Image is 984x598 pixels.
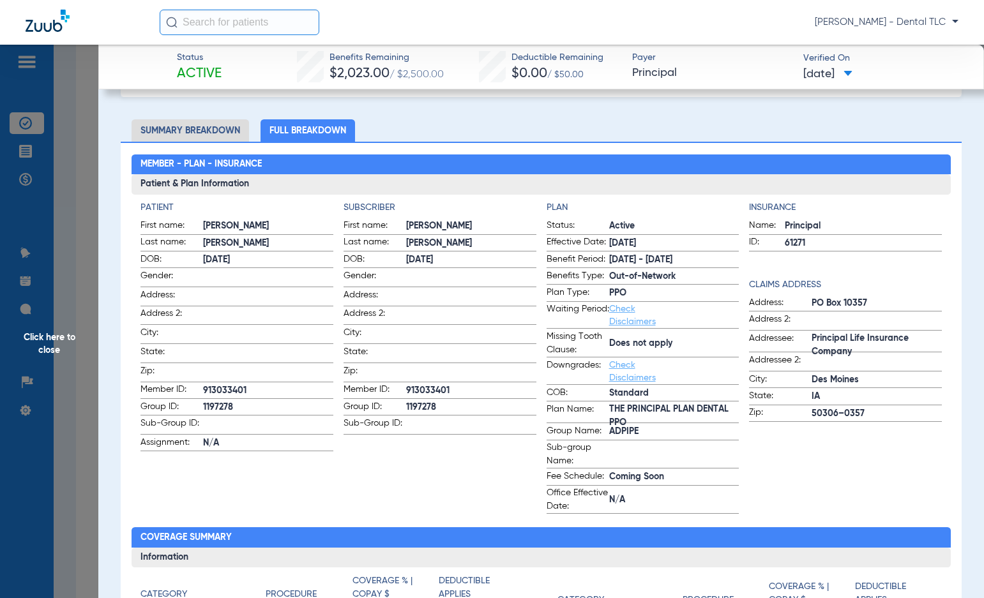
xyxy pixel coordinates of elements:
h3: Patient & Plan Information [132,174,951,195]
span: N/A [203,437,333,450]
span: PPO [609,287,739,300]
span: Office Effective Date: [547,486,609,513]
span: Does not apply [609,337,739,350]
span: [PERSON_NAME] [406,237,536,250]
span: Group ID: [344,400,406,415]
span: Benefit Period: [547,253,609,268]
span: First name: [140,219,203,234]
span: 913033401 [203,384,333,398]
span: THE PRINCIPAL PLAN DENTAL PPO [609,409,739,422]
span: Downgrades: [547,359,609,384]
span: [PERSON_NAME] [406,220,536,233]
img: Zuub Logo [26,10,70,32]
span: 1197278 [203,401,333,414]
span: Zip: [344,364,406,382]
span: [PERSON_NAME] [203,237,333,250]
span: Group ID: [140,400,203,415]
span: State: [344,345,406,363]
h2: Coverage Summary [132,527,951,548]
span: Address 2: [749,313,812,330]
span: State: [140,345,203,363]
input: Search for patients [160,10,319,35]
span: / $2,500.00 [390,70,444,80]
span: State: [749,389,812,405]
h4: Subscriber [344,201,536,214]
span: 61271 [785,237,942,250]
span: Active [177,65,222,83]
span: Principal Life Insurance Company [812,338,942,352]
span: Gender: [344,269,406,287]
span: Coming Soon [609,470,739,484]
span: [PERSON_NAME] [203,220,333,233]
span: $0.00 [511,67,547,80]
span: Address 2: [344,307,406,324]
span: Address 2: [140,307,203,324]
span: Zip: [749,406,812,421]
span: Status [177,51,222,64]
span: N/A [609,493,739,507]
a: Check Disclaimers [609,361,656,382]
span: Out-of-Network [609,270,739,283]
span: Waiting Period: [547,303,609,328]
span: Member ID: [344,383,406,398]
span: [PERSON_NAME] - Dental TLC [815,16,958,29]
span: 50306–0357 [812,407,942,421]
h2: Member - Plan - Insurance [132,154,951,175]
span: Payer [632,51,792,64]
span: [DATE] [203,253,333,267]
span: Gender: [140,269,203,287]
li: Summary Breakdown [132,119,249,142]
img: Search Icon [166,17,178,28]
h4: Patient [140,201,333,214]
span: Sub-group Name: [547,441,609,468]
span: Addressee: [749,332,812,352]
span: Addressee 2: [749,354,812,371]
span: $2,023.00 [329,67,390,80]
span: Benefits Type: [547,269,609,285]
span: Zip: [140,364,203,382]
span: Active [609,220,739,233]
span: Name: [749,219,785,234]
iframe: Chat Widget [920,537,984,598]
span: ID: [749,235,785,251]
span: [DATE] - [DATE] [609,253,739,267]
span: Last name: [344,235,406,251]
span: Group Name: [547,424,609,440]
span: Sub-Group ID: [140,417,203,434]
span: Address: [344,288,406,306]
h3: Information [132,548,951,568]
span: Address: [140,288,203,306]
span: Address: [749,296,812,311]
span: ADPIPE [609,425,739,438]
span: Benefits Remaining [329,51,444,64]
span: Principal [632,65,792,81]
li: Full Breakdown [261,119,355,142]
span: City: [344,326,406,343]
span: Principal [785,220,942,233]
span: City: [749,373,812,388]
h4: Plan [547,201,739,214]
h4: Insurance [749,201,942,214]
span: DOB: [140,253,203,268]
span: / $50.00 [547,70,584,79]
a: Check Disclaimers [609,304,656,326]
app-breakdown-title: Claims Address [749,278,942,292]
span: Last name: [140,235,203,251]
span: Assignment: [140,436,203,451]
span: Sub-Group ID: [344,417,406,434]
span: Fee Schedule: [547,470,609,485]
span: IA [812,390,942,403]
span: [DATE] [406,253,536,267]
span: COB: [547,386,609,401]
span: PO Box 10357 [812,297,942,310]
span: Member ID: [140,383,203,398]
span: [DATE] [609,237,739,250]
span: Status: [547,219,609,234]
span: Plan Type: [547,286,609,301]
span: 1197278 [406,401,536,414]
